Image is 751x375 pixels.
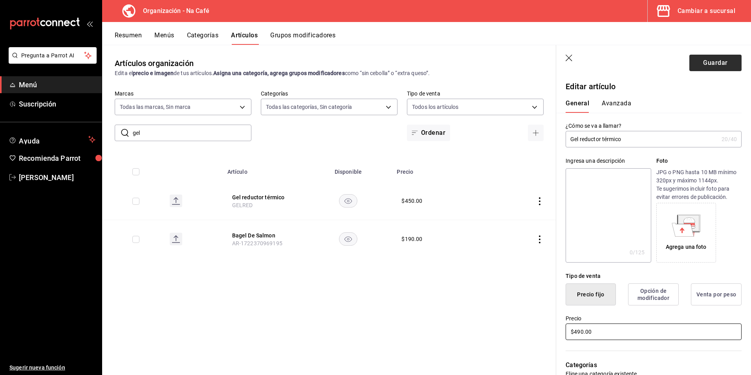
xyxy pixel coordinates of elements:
[19,79,95,90] span: Menú
[232,202,253,208] span: GELRED
[223,157,304,182] th: Artículo
[689,55,742,71] button: Guardar
[232,240,282,246] span: AR-1722370969195
[339,232,357,246] button: availability-product
[115,31,142,45] button: Resumen
[19,135,85,144] span: Ayuda
[566,99,732,113] div: navigation tabs
[536,197,544,205] button: actions
[187,31,219,45] button: Categorías
[115,57,194,69] div: Artículos organización
[115,91,251,96] label: Marcas
[658,205,714,261] div: Agrega una foto
[666,243,707,251] div: Agrega una foto
[115,69,544,77] div: Edita el de tus artículos. como “sin cebolla” o “extra queso”.
[266,103,352,111] span: Todas las categorías, Sin categoría
[401,197,422,205] div: $ 450.00
[566,99,589,113] button: General
[9,364,95,372] span: Sugerir nueva función
[566,324,742,340] input: $0.00
[120,103,191,111] span: Todas las marcas, Sin marca
[137,6,209,16] h3: Organización - Na Café
[628,283,679,305] button: Opción de modificador
[5,57,97,65] a: Pregunta a Parrot AI
[566,157,651,165] div: Ingresa una descripción
[566,316,742,321] label: Precio
[566,283,616,305] button: Precio fijo
[392,157,485,182] th: Precio
[19,99,95,109] span: Suscripción
[133,125,251,141] input: Buscar artículo
[566,272,742,280] div: Tipo de venta
[304,157,392,182] th: Disponible
[656,168,742,201] p: JPG o PNG hasta 10 MB mínimo 320px y máximo 1144px. Te sugerimos incluir foto para evitar errores...
[407,91,544,96] label: Tipo de venta
[86,20,93,27] button: open_drawer_menu
[21,51,84,60] span: Pregunta a Parrot AI
[261,91,397,96] label: Categorías
[19,172,95,183] span: [PERSON_NAME]
[678,6,735,17] div: Cambiar a sucursal
[9,47,97,64] button: Pregunta a Parrot AI
[232,193,295,201] button: edit-product-location
[566,81,742,92] p: Editar artículo
[401,235,422,243] div: $ 190.00
[536,235,544,243] button: actions
[407,125,450,141] button: Ordenar
[691,283,742,305] button: Venta por peso
[412,103,459,111] span: Todos los artículos
[231,31,258,45] button: Artículos
[566,123,742,129] label: ¿Cómo se va a llamar?
[722,135,737,143] div: 20 /40
[602,99,631,113] button: Avanzada
[630,248,645,256] div: 0 /125
[270,31,335,45] button: Grupos modificadores
[232,232,295,239] button: edit-product-location
[339,194,357,208] button: availability-product
[133,70,174,76] strong: precio e imagen
[154,31,174,45] button: Menús
[213,70,344,76] strong: Asigna una categoría, agrega grupos modificadores
[19,153,95,164] span: Recomienda Parrot
[656,157,742,165] p: Foto
[115,31,751,45] div: navigation tabs
[566,360,742,370] p: Categorías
